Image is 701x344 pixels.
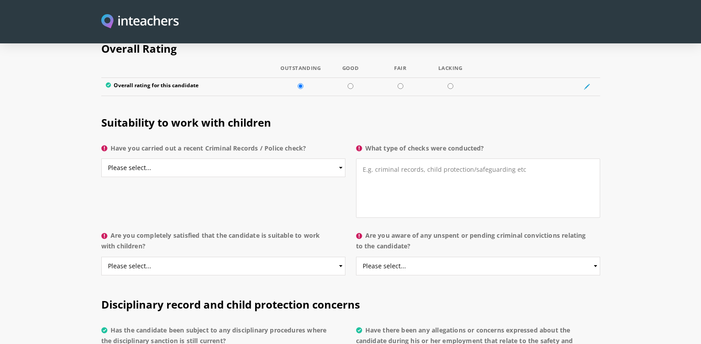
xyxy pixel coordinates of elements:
span: Overall Rating [101,41,177,56]
label: Are you aware of any unspent or pending criminal convictions relating to the candidate? [356,230,600,257]
label: Overall rating for this candidate [106,82,272,91]
img: Inteachers [101,14,179,30]
th: Fair [375,66,425,78]
label: What type of checks were conducted? [356,143,600,159]
label: Are you completely satisfied that the candidate is suitable to work with children? [101,230,345,257]
th: Good [326,66,375,78]
th: Lacking [425,66,475,78]
span: Disciplinary record and child protection concerns [101,297,360,312]
label: Have you carried out a recent Criminal Records / Police check? [101,143,345,159]
span: Suitability to work with children [101,115,271,130]
a: Visit this site's homepage [101,14,179,30]
th: Outstanding [276,66,326,78]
